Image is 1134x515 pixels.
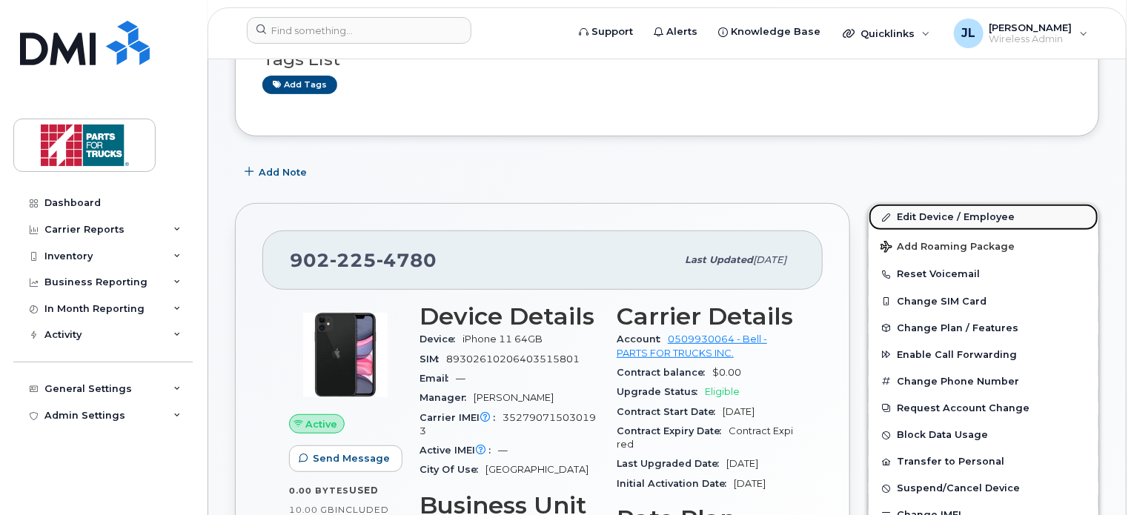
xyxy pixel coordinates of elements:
span: Manager [420,392,474,403]
span: [GEOGRAPHIC_DATA] [485,464,588,475]
a: Edit Device / Employee [869,204,1098,230]
span: Initial Activation Date [617,478,734,489]
span: Eligible [705,386,740,397]
span: [DATE] [726,458,758,469]
span: Wireless Admin [989,33,1072,45]
span: SIM [420,353,446,365]
span: Contract balance [617,367,712,378]
span: JL [961,24,975,42]
span: Quicklinks [861,27,915,39]
a: Add tags [262,76,337,94]
a: Knowledge Base [708,17,831,47]
button: Request Account Change [869,395,1098,422]
button: Suspend/Cancel Device [869,475,1098,502]
span: Enable Call Forwarding [897,349,1017,360]
button: Change Plan / Features [869,315,1098,342]
span: Support [591,24,633,39]
span: used [349,485,379,496]
a: Support [568,17,643,47]
button: Change Phone Number [869,368,1098,395]
span: [DATE] [723,406,755,417]
span: Active [306,417,338,431]
a: Alerts [643,17,708,47]
span: 902 [290,249,437,271]
img: iPhone_11.jpg [301,310,390,399]
h3: Tags List [262,50,1072,69]
span: Change Plan / Features [897,322,1018,333]
span: 89302610206403515801 [446,353,580,365]
span: Add Roaming Package [881,241,1015,255]
h3: Device Details [420,303,599,330]
h3: Carrier Details [617,303,796,330]
div: Quicklinks [832,19,941,48]
span: 225 [330,249,377,271]
span: Email [420,373,456,384]
span: [DATE] [734,478,766,489]
span: 10.00 GB [289,505,335,515]
span: [PERSON_NAME] [989,21,1072,33]
span: Add Note [259,165,307,179]
span: iPhone 11 64GB [462,333,543,345]
span: Send Message [313,451,390,465]
span: 4780 [377,249,437,271]
span: Carrier IMEI [420,412,503,423]
span: Suspend/Cancel Device [897,483,1020,494]
span: — [498,445,508,456]
button: Add Roaming Package [869,230,1098,261]
button: Change SIM Card [869,288,1098,315]
div: Jessica Lam [944,19,1098,48]
span: Account [617,333,668,345]
span: Upgrade Status [617,386,705,397]
span: City Of Use [420,464,485,475]
span: Active IMEI [420,445,498,456]
a: 0509930064 - Bell - PARTS FOR TRUCKS INC. [617,333,767,358]
input: Find something... [247,17,471,44]
span: 352790715030193 [420,412,596,436]
span: [DATE] [753,254,786,265]
span: Knowledge Base [731,24,820,39]
button: Block Data Usage [869,422,1098,448]
span: [PERSON_NAME] [474,392,554,403]
span: Contract Expiry Date [617,425,729,436]
span: — [456,373,465,384]
span: Alerts [666,24,697,39]
button: Send Message [289,445,402,472]
span: Contract Start Date [617,406,723,417]
span: $0.00 [712,367,741,378]
button: Add Note [235,159,319,185]
span: Last Upgraded Date [617,458,726,469]
button: Enable Call Forwarding [869,342,1098,368]
button: Transfer to Personal [869,448,1098,475]
span: Device [420,333,462,345]
span: Last updated [685,254,753,265]
button: Reset Voicemail [869,261,1098,288]
span: 0.00 Bytes [289,485,349,496]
